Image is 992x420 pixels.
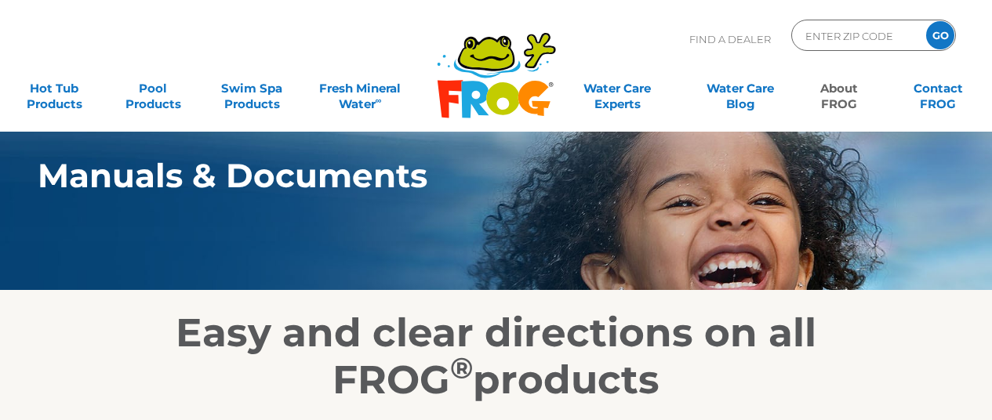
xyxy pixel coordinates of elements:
[376,95,382,106] sup: ∞
[926,21,954,49] input: GO
[38,157,882,194] h1: Manuals & Documents
[689,20,771,59] p: Find A Dealer
[804,24,910,47] input: Zip Code Form
[899,73,976,104] a: ContactFROG
[801,73,878,104] a: AboutFROG
[14,310,979,404] h2: Easy and clear directions on all FROG products
[450,350,473,386] sup: ®
[16,73,93,104] a: Hot TubProducts
[312,73,409,104] a: Fresh MineralWater∞
[213,73,290,104] a: Swim SpaProducts
[702,73,779,104] a: Water CareBlog
[114,73,191,104] a: PoolProducts
[555,73,680,104] a: Water CareExperts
